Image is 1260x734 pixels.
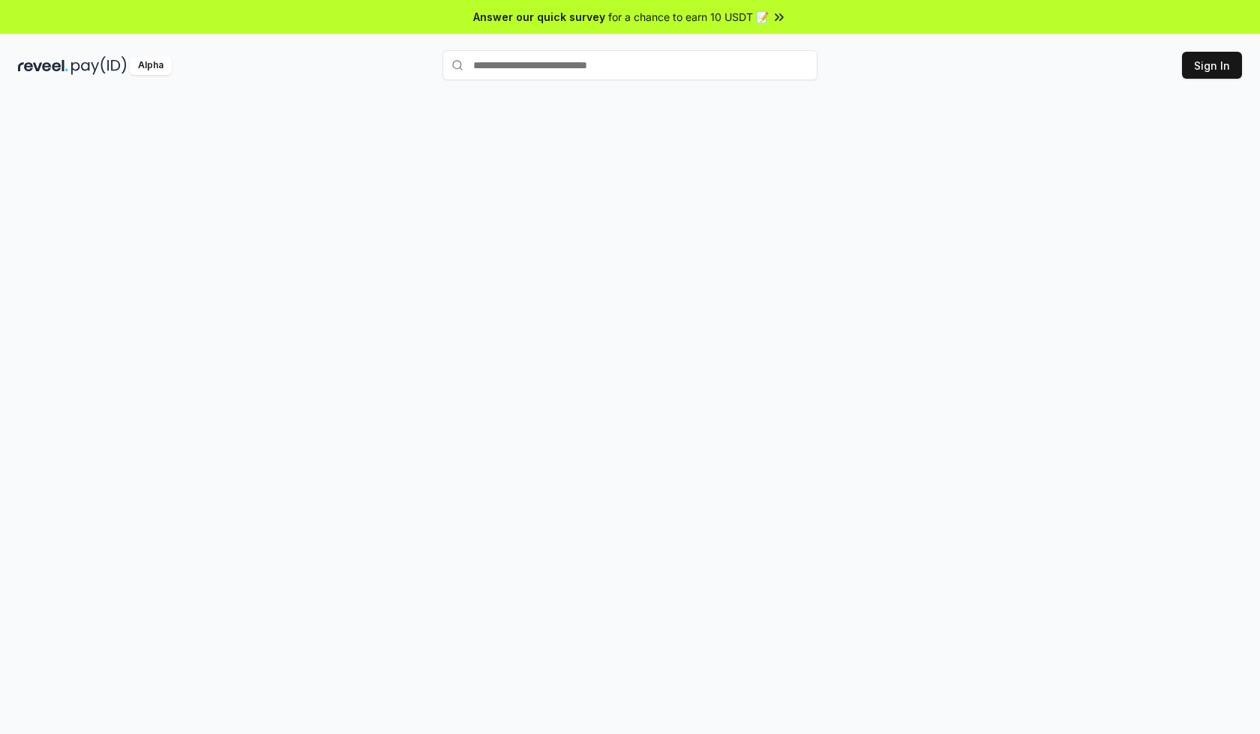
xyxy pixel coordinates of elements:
[1182,52,1242,79] button: Sign In
[71,56,127,75] img: pay_id
[473,9,605,25] span: Answer our quick survey
[608,9,769,25] span: for a chance to earn 10 USDT 📝
[130,56,172,75] div: Alpha
[18,56,68,75] img: reveel_dark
